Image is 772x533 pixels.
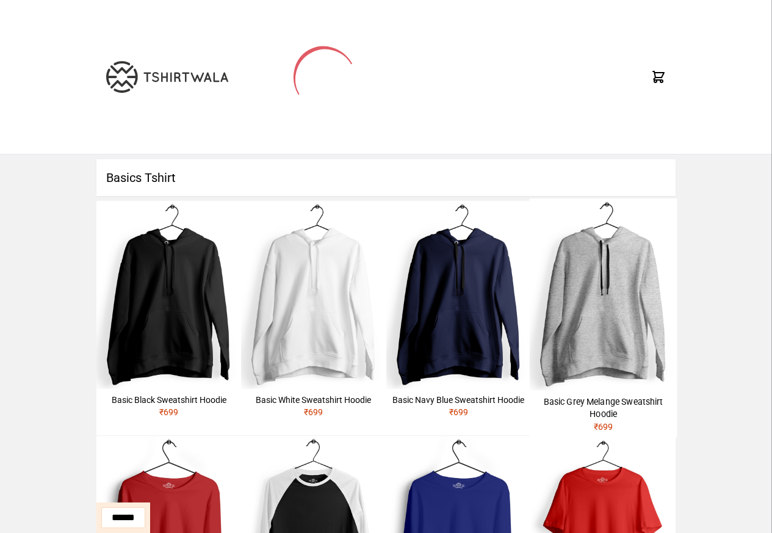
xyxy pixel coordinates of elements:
div: Basic White Sweatshirt Hoodie [246,394,381,406]
h1: Basics Tshirt [96,159,676,196]
img: TW-LOGO-400-104.png [106,61,228,93]
a: Basic Grey Melange Sweatshirt Hoodie₹699 [529,198,677,438]
div: Basic Navy Blue Sweatshirt Hoodie [391,394,526,406]
a: Basic Navy Blue Sweatshirt Hoodie₹699 [386,201,531,423]
img: hoodie-male-navy-blue-1.jpg [386,201,531,389]
span: ₹ 699 [304,407,323,417]
img: hoodie-male-white-1.jpg [241,201,386,389]
span: ₹ 699 [159,407,178,417]
a: Basic White Sweatshirt Hoodie₹699 [241,201,386,423]
div: Basic Grey Melange Sweatshirt Hoodie [534,395,672,420]
span: ₹ 699 [449,407,468,417]
img: hoodie-male-grey-melange-1.jpg [529,198,677,390]
img: hoodie-male-black-1.jpg [96,201,241,389]
span: ₹ 699 [593,421,613,431]
a: Basic Black Sweatshirt Hoodie₹699 [96,201,241,423]
div: Basic Black Sweatshirt Hoodie [101,394,236,406]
